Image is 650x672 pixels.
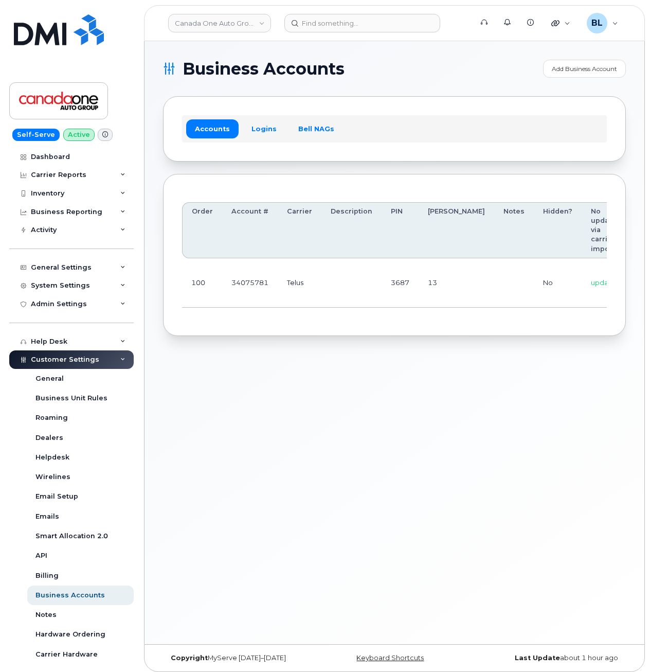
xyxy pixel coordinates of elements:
td: No [534,258,582,308]
div: about 1 hour ago [472,654,626,662]
td: Telus [278,258,321,308]
th: Notes [494,202,534,258]
th: Order [182,202,222,258]
div: MyServe [DATE]–[DATE] [163,654,317,662]
strong: Copyright [171,654,208,662]
td: 100 [182,258,222,308]
a: Accounts [186,119,239,138]
a: Keyboard Shortcuts [356,654,424,662]
td: 34075781 [222,258,278,308]
span: update [591,278,616,287]
th: PIN [382,202,419,258]
span: Business Accounts [183,61,345,77]
a: Add Business Account [543,60,626,78]
a: Logins [243,119,285,138]
strong: Last Update [515,654,560,662]
th: Description [321,202,382,258]
td: 13 [419,258,494,308]
td: 3687 [382,258,419,308]
th: Account # [222,202,278,258]
th: Carrier [278,202,321,258]
a: Bell NAGs [290,119,343,138]
th: No updates via carrier import [582,202,629,258]
th: [PERSON_NAME] [419,202,494,258]
th: Hidden? [534,202,582,258]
